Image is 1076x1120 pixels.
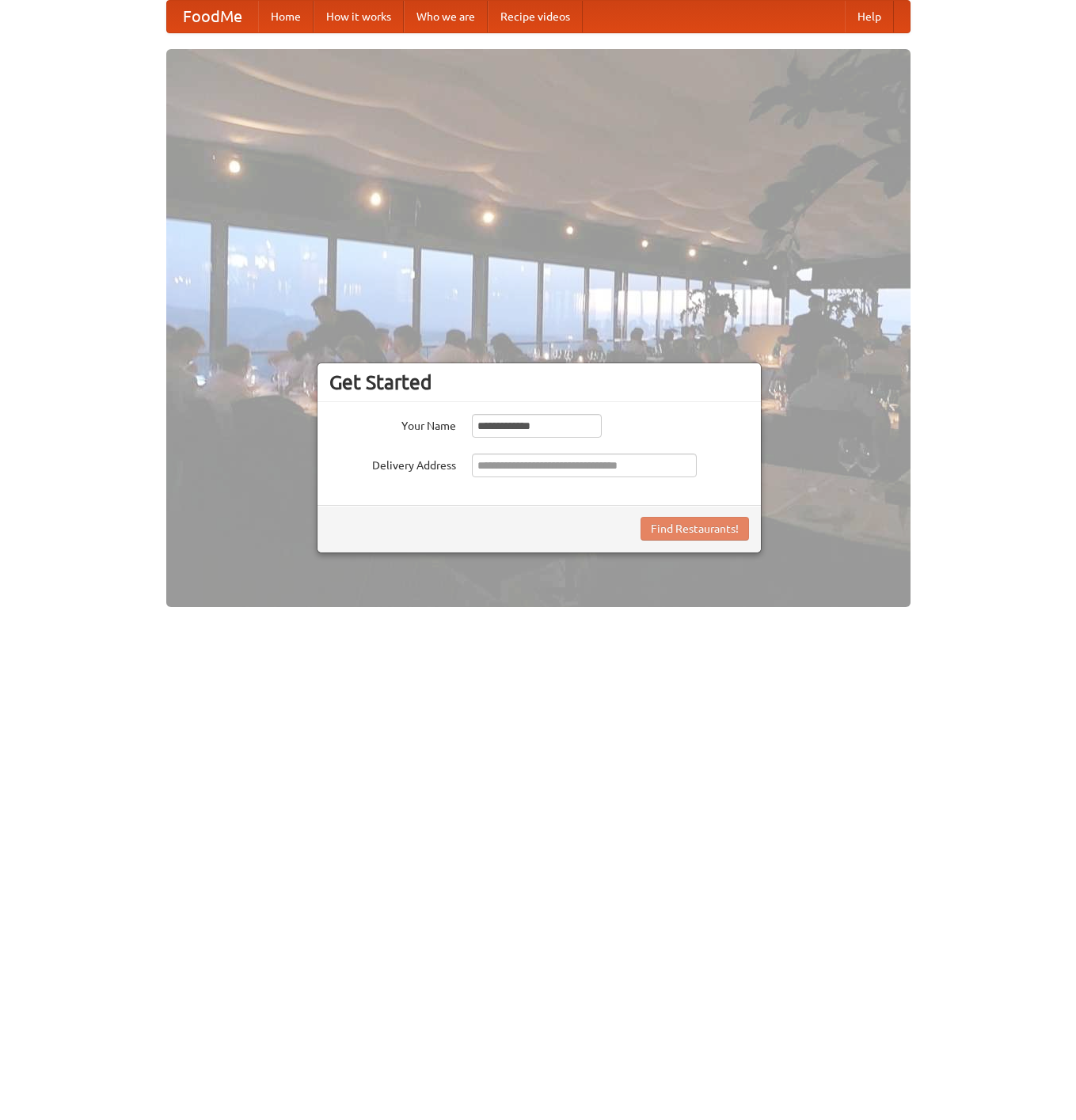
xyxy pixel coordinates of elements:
[641,517,749,541] button: Find Restaurants!
[404,1,488,32] a: Who we are
[258,1,314,32] a: Home
[845,1,894,32] a: Help
[329,414,456,434] label: Your Name
[488,1,583,32] a: Recipe videos
[314,1,404,32] a: How it works
[329,370,749,394] h3: Get Started
[329,454,456,473] label: Delivery Address
[167,1,258,32] a: FoodMe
